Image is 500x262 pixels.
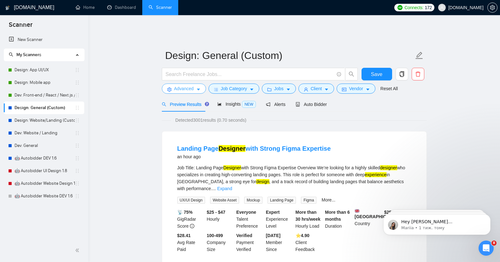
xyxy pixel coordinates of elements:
[236,210,256,215] b: Everyone
[296,233,309,238] b: ⭐️ 4.90
[265,232,294,253] div: Member Since
[177,145,331,152] a: Landing PageDesignerwith Strong Figma Expertise
[235,232,265,253] div: Payment Verified
[242,101,256,108] span: NEW
[440,5,444,10] span: user
[75,67,80,73] span: holder
[256,179,269,184] mark: design
[167,87,172,92] span: setting
[15,102,75,114] a: Design: General (Custom)
[76,5,95,10] a: homeHome
[487,5,497,10] a: setting
[286,87,291,92] span: caret-down
[15,190,75,202] a: 🤖 Autobidder Website DEV 1.6
[4,127,84,139] li: Dev: Website / Landing
[362,68,392,80] button: Save
[396,71,408,77] span: copy
[15,177,75,190] a: 🤖 Autobidder Website Design 1.8
[177,153,331,160] div: an hour ago
[262,84,296,94] button: folderJobscaret-down
[353,209,383,230] div: Country
[487,3,497,13] button: setting
[9,52,13,57] span: search
[294,232,324,253] div: Client Feedback
[324,87,329,92] span: caret-down
[207,210,225,215] b: $25 - $47
[274,85,284,92] span: Jobs
[75,181,80,186] span: holder
[9,52,41,57] span: My Scanners
[244,197,262,204] span: Mockup
[4,33,84,46] li: New Scanner
[15,64,75,76] a: Design: App UI/UX
[412,71,424,77] span: delete
[266,102,285,107] span: Alerts
[171,117,251,124] span: Detected 3001 results (0.70 seconds)
[205,232,235,253] div: Company Size
[15,127,75,139] a: Dev: Website / Landing
[75,247,81,253] span: double-left
[176,232,206,253] div: Avg Rate Paid
[4,89,84,102] li: Dev: Front-end / React / Next.js / WebGL / GSAP
[404,4,423,11] span: Connects:
[296,102,300,107] span: robot
[75,168,80,173] span: holder
[15,114,75,127] a: Design: Website/Landing (Custom)
[349,85,363,92] span: Vendor
[75,156,80,161] span: holder
[75,143,80,148] span: holder
[4,190,84,202] li: 🤖 Autobidder Website DEV 1.6
[177,197,205,204] span: UX/UI Design
[491,241,497,246] span: 8
[75,131,80,136] span: holder
[337,72,341,76] span: info-circle
[223,165,241,170] mark: Designer
[4,20,38,33] span: Scanner
[209,84,259,94] button: barsJob Categorycaret-down
[365,172,387,177] mark: experience
[4,152,84,165] li: 🤖 Autobidder DEV 1.6
[15,165,75,177] a: 🤖 Autobidder UI Design 1.8
[342,87,346,92] span: idcard
[345,68,358,80] button: search
[177,210,193,215] b: 📡 75%
[214,87,218,92] span: bars
[415,51,423,60] span: edit
[4,64,84,76] li: Design: App UI/UX
[162,84,206,94] button: settingAdvancedcaret-down
[75,105,80,110] span: holder
[174,85,194,92] span: Advanced
[371,70,382,78] span: Save
[488,5,497,10] span: setting
[250,87,254,92] span: caret-down
[266,233,280,238] b: [DATE]
[190,224,194,228] span: info-circle
[265,209,294,230] div: Experience Level
[298,84,334,94] button: userClientcaret-down
[324,209,353,230] div: Duration
[374,201,500,245] iframe: Intercom notifications повідомлення
[355,209,359,213] img: 🇬🇧
[236,233,252,238] b: Verified
[9,33,79,46] a: New Scanner
[15,76,75,89] a: Design: Mobile app
[425,4,432,11] span: 172
[166,70,334,78] input: Search Freelance Jobs...
[204,101,210,107] div: Tooltip anchor
[380,85,398,92] a: Reset All
[397,5,403,10] img: upwork-logo.png
[4,165,84,177] li: 🤖 Autobidder UI Design 1.8
[4,139,84,152] li: Dev: General
[75,80,80,85] span: holder
[217,102,222,106] span: area-chart
[75,93,80,98] span: holder
[75,118,80,123] span: holder
[267,87,272,92] span: folder
[177,164,411,192] div: Job Title: Landing Page with Strong Figma Expertise Overview We’re looking for a highly skilled w...
[217,186,232,191] a: Expand
[16,52,41,57] span: My Scanners
[107,5,136,10] a: dashboardDashboard
[321,197,335,202] a: More...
